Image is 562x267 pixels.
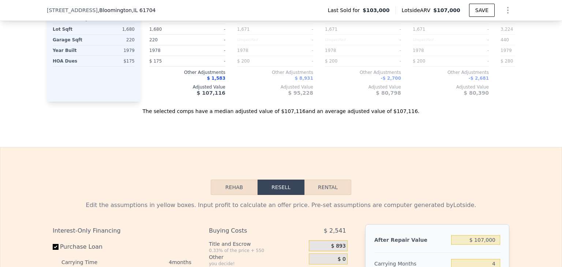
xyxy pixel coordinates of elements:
[501,3,515,18] button: Show Options
[132,7,156,13] span: , IL 61704
[277,24,313,34] div: -
[237,84,313,90] div: Adjusted Value
[237,45,274,56] div: 1978
[338,256,346,263] span: $ 0
[402,7,433,14] span: Lotside ARV
[325,69,401,75] div: Other Adjustments
[288,90,313,96] span: $ 95,228
[413,27,425,32] span: 1,671
[501,27,513,32] span: 3,224
[331,243,346,249] span: $ 893
[325,27,337,32] span: 1,671
[364,45,401,56] div: -
[189,24,225,34] div: -
[501,45,537,56] div: 1979
[149,45,186,56] div: 1978
[325,59,337,64] span: $ 200
[325,84,401,90] div: Adjusted Value
[469,76,489,81] span: -$ 2,681
[328,7,363,14] span: Last Sold for
[376,90,401,96] span: $ 80,798
[149,59,162,64] span: $ 175
[464,90,489,96] span: $ 80,390
[452,35,489,45] div: -
[237,35,274,45] div: Unspecified
[364,35,401,45] div: -
[211,180,258,195] button: Rehab
[277,35,313,45] div: -
[381,76,401,81] span: -$ 2,700
[189,56,225,66] div: -
[277,56,313,66] div: -
[207,76,225,81] span: $ 1,583
[95,45,135,56] div: 1979
[53,56,92,66] div: HOA Dues
[325,45,361,56] div: 1978
[304,180,351,195] button: Rental
[324,224,346,237] span: $ 2,541
[413,35,449,45] div: Unspecified
[374,233,448,247] div: After Repair Value
[53,35,92,45] div: Garage Sqft
[197,90,225,96] span: $ 107,116
[149,69,225,75] div: Other Adjustments
[413,84,489,90] div: Adjusted Value
[452,45,489,56] div: -
[209,253,306,261] div: Other
[501,37,509,42] span: 440
[53,240,134,253] label: Purchase Loan
[295,76,313,81] span: $ 8,931
[364,56,401,66] div: -
[237,69,313,75] div: Other Adjustments
[209,224,291,237] div: Buying Costs
[469,4,495,17] button: SAVE
[189,45,225,56] div: -
[209,248,306,253] div: 0.33% of the price + 550
[95,24,135,34] div: 1,680
[149,37,158,42] span: 220
[364,24,401,34] div: -
[53,244,59,250] input: Purchase Loan
[363,7,390,14] span: $103,000
[53,45,92,56] div: Year Built
[413,59,425,64] span: $ 200
[47,102,515,115] div: The selected comps have a median adjusted value of $107,116 and an average adjusted value of $107...
[501,59,513,64] span: $ 280
[237,27,250,32] span: 1,671
[413,69,489,75] div: Other Adjustments
[277,45,313,56] div: -
[209,240,306,248] div: Title and Escrow
[47,7,98,14] span: [STREET_ADDRESS]
[95,35,135,45] div: 220
[209,261,306,267] div: you decide!
[237,59,250,64] span: $ 200
[452,56,489,66] div: -
[53,224,191,237] div: Interest-Only Financing
[149,84,225,90] div: Adjusted Value
[325,35,361,45] div: Unspecified
[433,7,460,13] span: $107,000
[95,56,135,66] div: $175
[98,7,156,14] span: , Bloomington
[149,27,162,32] span: 1,680
[413,45,449,56] div: 1978
[452,24,489,34] div: -
[53,201,509,210] div: Edit the assumptions in yellow boxes. Input profit to calculate an offer price. Pre-set assumptio...
[53,24,92,34] div: Lot Sqft
[189,35,225,45] div: -
[258,180,304,195] button: Resell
